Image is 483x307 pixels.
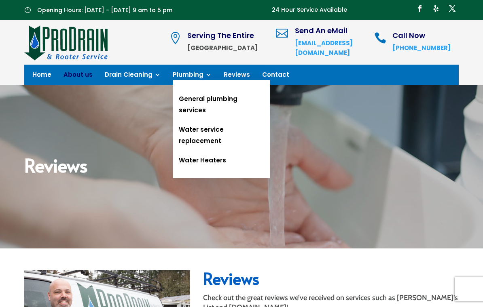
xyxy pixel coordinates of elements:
a: Drain Cleaning [105,72,161,81]
span:  [374,32,386,44]
h2: Reviews [24,156,459,178]
a: Contact [262,72,289,81]
span:  [169,32,181,44]
span: Opening Hours: [DATE] - [DATE] 9 am to 5 pm [37,6,172,14]
a: Plumbing [173,72,212,81]
a: Follow on Yelp [430,2,443,15]
span: Call Now [392,30,425,40]
span: } [24,7,31,13]
a: Follow on Facebook [413,2,426,15]
h2: Reviews [203,270,459,290]
a: Home [32,72,51,81]
a: Follow on X [446,2,459,15]
a: General plumbing services [173,89,270,120]
p: 24 Hour Service Available [272,5,347,15]
strong: [GEOGRAPHIC_DATA] [187,44,258,52]
a: [PHONE_NUMBER] [392,44,451,52]
a: Reviews [224,72,250,81]
a: [EMAIL_ADDRESS][DOMAIN_NAME] [295,39,353,57]
img: site-logo-100h [24,24,109,61]
span:  [276,27,288,39]
a: Water Heaters [173,151,270,170]
span: Send An eMail [295,25,347,36]
span: Serving The Entire [187,30,254,40]
a: About us [64,72,93,81]
a: Water service replacement [173,120,270,151]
